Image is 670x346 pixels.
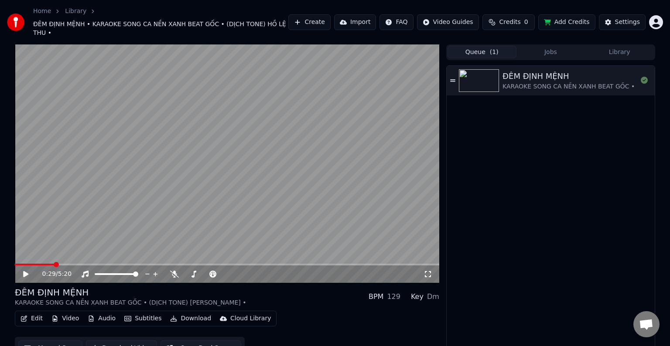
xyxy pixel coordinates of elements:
button: Audio [84,312,119,325]
div: KARAOKE SONG CA NỀN XANH BEAT GỐC • (DỊCH TONE) [PERSON_NAME] • [15,299,246,307]
button: FAQ [379,14,413,30]
div: 129 [387,292,400,302]
a: Home [33,7,51,16]
button: Download [167,312,215,325]
div: BPM [369,292,383,302]
button: Settings [599,14,646,30]
button: Jobs [516,46,585,58]
div: / [42,270,63,278]
div: Key [411,292,424,302]
button: Video [48,312,82,325]
div: Open chat [633,311,660,337]
button: Edit [17,312,46,325]
div: Dm [427,292,439,302]
img: youka [7,14,24,31]
div: Settings [615,18,640,27]
button: Subtitles [121,312,165,325]
button: Create [288,14,331,30]
span: Credits [499,18,520,27]
button: Credits0 [482,14,535,30]
button: Add Credits [538,14,595,30]
span: 0:29 [42,270,56,278]
nav: breadcrumb [33,7,288,37]
span: 0 [524,18,528,27]
a: Library [65,7,86,16]
div: ĐÊM ĐỊNH MỆNH [15,286,246,299]
button: Video Guides [417,14,479,30]
button: Queue [448,46,516,58]
button: Import [334,14,376,30]
span: ( 1 ) [490,48,499,57]
span: ĐÊM ĐỊNH MỆNH • KARAOKE SONG CA NỀN XANH BEAT GỐC • (DỊCH TONE) HỒ LỆ THU • [33,20,288,37]
div: Cloud Library [230,314,271,323]
span: 5:20 [58,270,72,278]
button: Library [585,46,654,58]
